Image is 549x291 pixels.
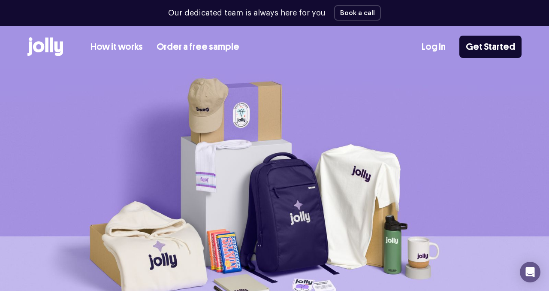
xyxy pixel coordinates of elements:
button: Book a call [334,5,381,21]
a: Order a free sample [157,40,239,54]
a: Log In [422,40,446,54]
div: Open Intercom Messenger [520,262,540,282]
a: How it works [90,40,143,54]
a: Get Started [459,36,522,58]
p: Our dedicated team is always here for you [168,7,326,19]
